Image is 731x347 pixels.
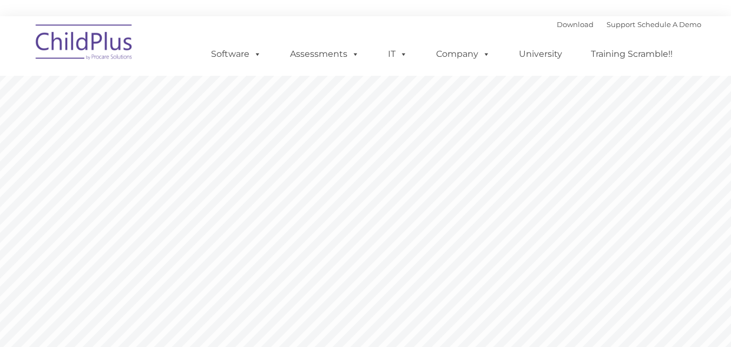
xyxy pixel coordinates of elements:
[557,20,594,29] a: Download
[607,20,635,29] a: Support
[425,43,501,65] a: Company
[637,20,701,29] a: Schedule A Demo
[200,43,272,65] a: Software
[580,43,683,65] a: Training Scramble!!
[377,43,418,65] a: IT
[30,17,139,71] img: ChildPlus by Procare Solutions
[508,43,573,65] a: University
[279,43,370,65] a: Assessments
[557,20,701,29] font: |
